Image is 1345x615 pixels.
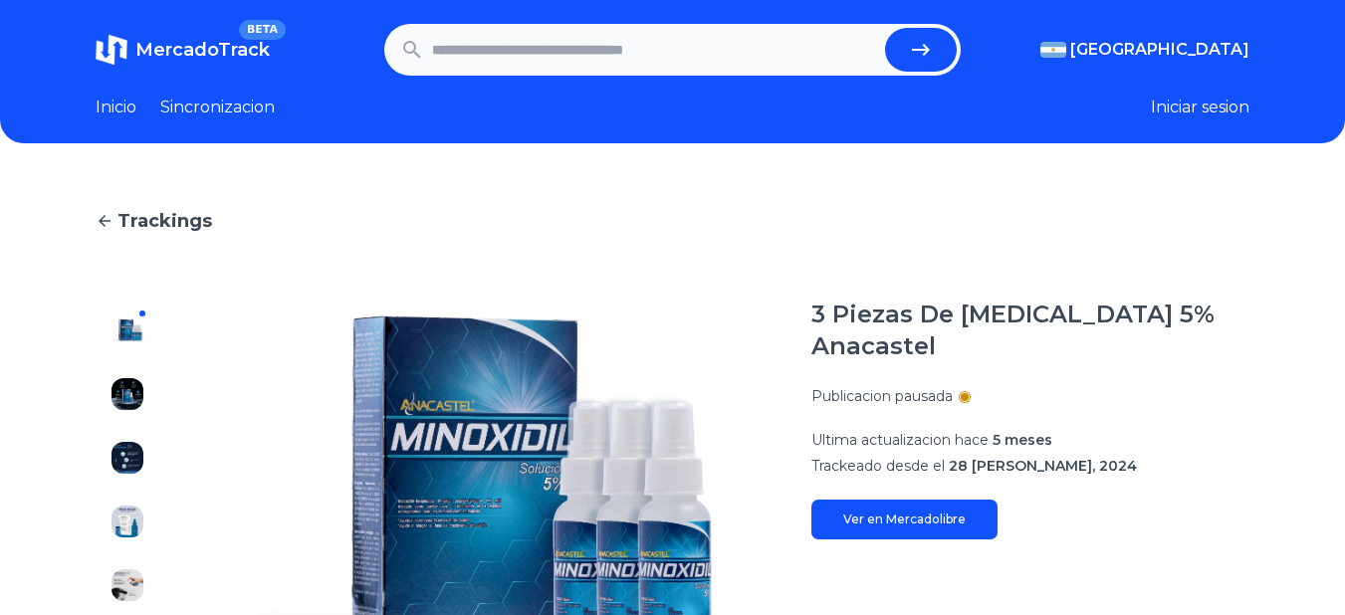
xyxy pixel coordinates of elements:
[112,314,143,346] img: 3 Piezas De Minoxidil 5% Anacastel
[160,96,275,119] a: Sincronizacion
[135,39,270,61] span: MercadoTrack
[993,431,1052,449] span: 5 meses
[811,431,989,449] span: Ultima actualizacion hace
[112,442,143,474] img: 3 Piezas De Minoxidil 5% Anacastel
[112,378,143,410] img: 3 Piezas De Minoxidil 5% Anacastel
[811,299,1249,362] h1: 3 Piezas De [MEDICAL_DATA] 5% Anacastel
[96,34,270,66] a: MercadoTrackBETA
[1040,42,1066,58] img: Argentina
[96,207,1249,235] a: Trackings
[1151,96,1249,119] button: Iniciar sesion
[96,96,136,119] a: Inicio
[1040,38,1249,62] button: [GEOGRAPHIC_DATA]
[112,569,143,601] img: 3 Piezas De Minoxidil 5% Anacastel
[811,386,953,406] p: Publicacion pausada
[112,506,143,537] img: 3 Piezas De Minoxidil 5% Anacastel
[239,20,286,40] span: BETA
[1070,38,1249,62] span: [GEOGRAPHIC_DATA]
[96,34,127,66] img: MercadoTrack
[117,207,212,235] span: Trackings
[949,457,1137,475] span: 28 [PERSON_NAME], 2024
[811,500,998,539] a: Ver en Mercadolibre
[811,457,945,475] span: Trackeado desde el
